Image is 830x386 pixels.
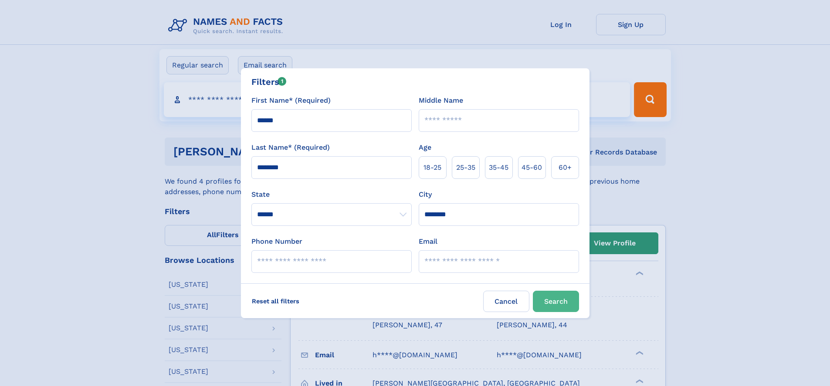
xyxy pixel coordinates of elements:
span: 60+ [559,162,572,173]
label: Age [419,142,431,153]
div: Filters [251,75,287,88]
label: Middle Name [419,95,463,106]
label: First Name* (Required) [251,95,331,106]
label: City [419,189,432,200]
label: Reset all filters [246,291,305,312]
span: 25‑35 [456,162,475,173]
label: Email [419,236,437,247]
span: 18‑25 [423,162,441,173]
label: Cancel [483,291,529,312]
label: Phone Number [251,236,302,247]
span: 45‑60 [522,162,542,173]
label: Last Name* (Required) [251,142,330,153]
span: 35‑45 [489,162,508,173]
button: Search [533,291,579,312]
label: State [251,189,412,200]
